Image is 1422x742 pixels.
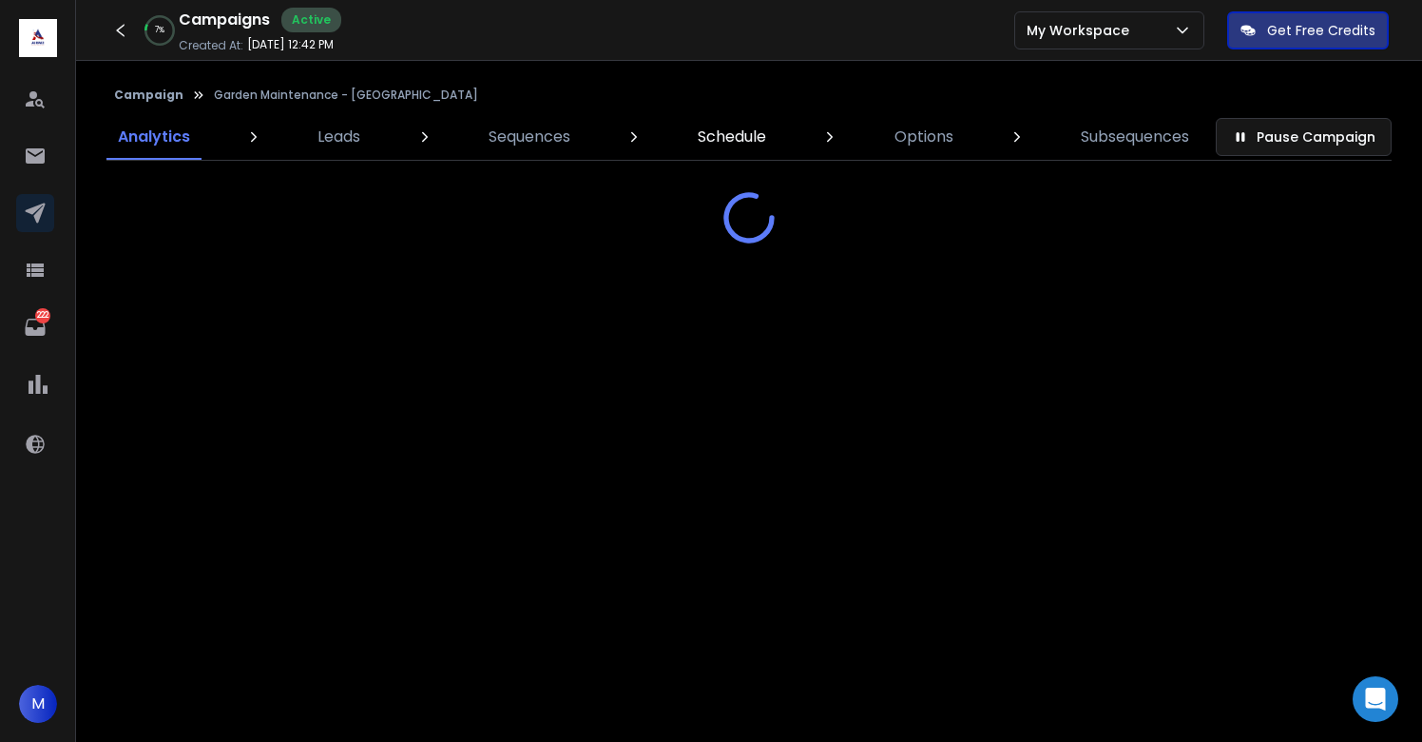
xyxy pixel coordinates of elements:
[477,114,582,160] a: Sequences
[19,19,57,57] img: logo
[16,308,54,346] a: 222
[114,88,183,103] button: Campaign
[247,37,334,52] p: [DATE] 12:42 PM
[306,114,372,160] a: Leads
[155,25,164,36] p: 7 %
[1216,118,1392,156] button: Pause Campaign
[179,9,270,31] h1: Campaigns
[1353,676,1398,722] div: Open Intercom Messenger
[894,126,953,148] p: Options
[106,114,202,160] a: Analytics
[1081,126,1189,148] p: Subsequences
[19,685,57,723] button: M
[1027,21,1137,40] p: My Workspace
[179,38,243,53] p: Created At:
[1267,21,1375,40] p: Get Free Credits
[1227,11,1389,49] button: Get Free Credits
[317,126,360,148] p: Leads
[489,126,570,148] p: Sequences
[1069,114,1201,160] a: Subsequences
[35,308,50,323] p: 222
[281,8,341,32] div: Active
[214,88,478,103] p: Garden Maintenance - [GEOGRAPHIC_DATA]
[118,126,190,148] p: Analytics
[686,114,778,160] a: Schedule
[698,126,766,148] p: Schedule
[883,114,965,160] a: Options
